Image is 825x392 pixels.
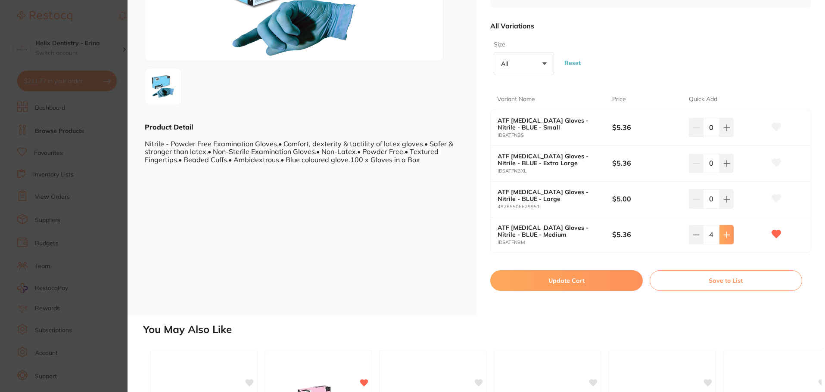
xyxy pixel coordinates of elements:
[612,158,681,168] b: $5.36
[501,60,511,68] p: All
[497,95,535,104] p: Variant Name
[498,133,613,138] small: IDSATFNBS
[498,240,613,245] small: IDSATFNBM
[145,132,459,164] div: Nitrile - Powder Free Examination Gloves.• Comfort, dexterity & tactility of latex gloves.• Safer...
[612,95,626,104] p: Price
[498,204,613,210] small: 49285506629951
[612,230,681,239] b: $5.36
[143,324,822,336] h2: You May Also Like
[148,71,179,102] img: MA
[145,123,193,131] b: Product Detail
[494,52,554,75] button: All
[498,188,601,202] b: ATF [MEDICAL_DATA] Gloves - Nitrile - BLUE - Large
[562,47,583,79] button: Reset
[498,153,601,167] b: ATF [MEDICAL_DATA] Gloves - Nitrile - BLUE - Extra Large
[650,270,802,291] button: Save to List
[490,22,534,30] p: All Variations
[498,168,613,174] small: IDSATFNBXL
[689,95,717,104] p: Quick Add
[612,123,681,132] b: $5.36
[498,117,601,131] b: ATF [MEDICAL_DATA] Gloves - Nitrile - BLUE - Small
[612,194,681,204] b: $5.00
[490,270,643,291] button: Update Cart
[494,40,551,49] label: Size
[498,224,601,238] b: ATF [MEDICAL_DATA] Gloves - Nitrile - BLUE - Medium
